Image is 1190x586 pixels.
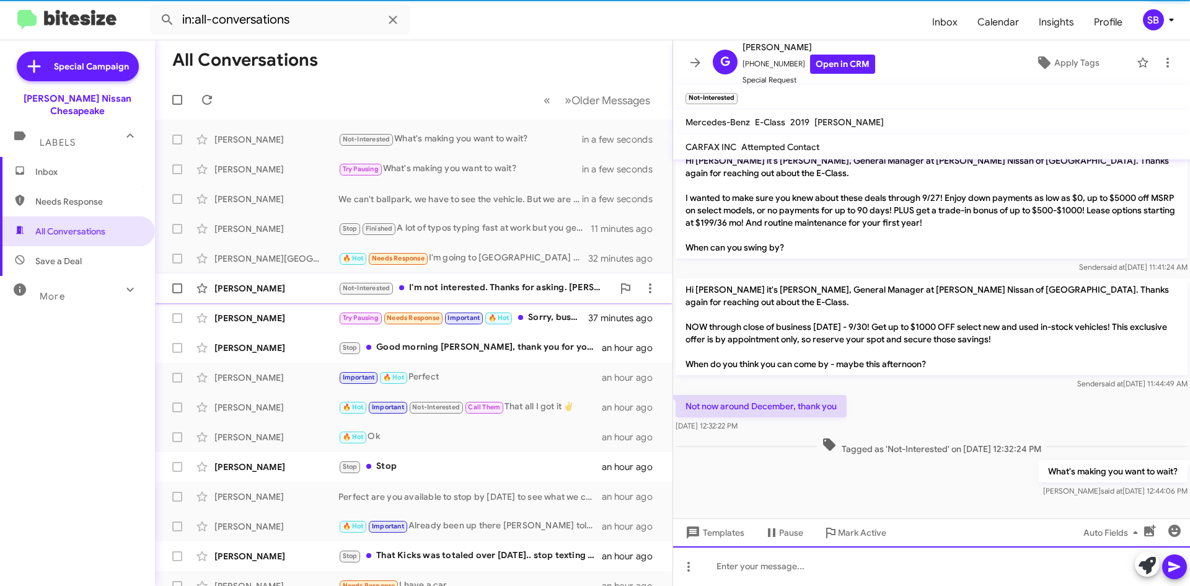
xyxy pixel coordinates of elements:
[338,491,602,503] div: Perfect are you available to stop by [DATE] to see what we can offer you?
[1101,486,1122,495] span: said at
[338,459,602,474] div: Stop
[214,223,338,235] div: [PERSON_NAME]
[412,403,460,411] span: Not-Interested
[35,225,105,238] span: All Conversations
[779,522,803,544] span: Pause
[1132,9,1176,30] button: SB
[588,312,663,324] div: 37 minutes ago
[602,550,663,562] div: an hour ago
[1143,9,1164,30] div: SB
[673,522,754,544] button: Templates
[922,4,967,40] a: Inbox
[343,403,364,411] span: 🔥 Hot
[40,137,76,148] span: Labels
[40,291,65,302] span: More
[338,400,602,414] div: That all I got it ✌️
[602,431,663,443] div: an hour ago
[1103,262,1125,272] span: said at
[1101,379,1123,388] span: said at
[544,92,550,108] span: «
[743,55,875,74] span: [PHONE_NUMBER]
[676,149,1188,259] p: Hi [PERSON_NAME] it's [PERSON_NAME], General Manager at [PERSON_NAME] Nissan of [GEOGRAPHIC_DATA]...
[214,401,338,414] div: [PERSON_NAME]
[1003,51,1130,74] button: Apply Tags
[602,491,663,503] div: an hour ago
[813,522,896,544] button: Mark Active
[1029,4,1084,40] span: Insights
[676,278,1188,375] p: Hi [PERSON_NAME] it's [PERSON_NAME], General Manager at [PERSON_NAME] Nissan of [GEOGRAPHIC_DATA]...
[588,163,663,175] div: in a few seconds
[150,5,410,35] input: Search
[468,403,500,411] span: Call Them
[602,401,663,414] div: an hour ago
[214,282,338,295] div: [PERSON_NAME]
[343,135,390,143] span: Not-Interested
[338,162,588,176] div: What's making you want to wait?
[338,519,602,533] div: Already been up there [PERSON_NAME] told me in my wife we don't have established credit to get a ...
[1043,486,1188,495] span: [PERSON_NAME] [DATE] 12:44:06 PM
[488,314,509,322] span: 🔥 Hot
[602,342,663,354] div: an hour ago
[685,117,750,128] span: Mercedes-Benz
[588,193,663,205] div: in a few seconds
[1077,379,1188,388] span: Sender [DATE] 11:44:49 AM
[602,461,663,473] div: an hour ago
[214,193,338,205] div: [PERSON_NAME]
[743,74,875,86] span: Special Request
[338,340,602,355] div: Good morning [PERSON_NAME], thank you for your text. I have recently purchased a lower price jeep...
[54,60,129,73] span: Special Campaign
[343,284,390,292] span: Not-Interested
[17,51,139,81] a: Special Campaign
[35,195,141,208] span: Needs Response
[343,552,358,560] span: Stop
[214,163,338,175] div: [PERSON_NAME]
[557,87,658,113] button: Next
[602,371,663,384] div: an hour ago
[447,314,480,322] span: Important
[790,117,809,128] span: 2019
[35,166,141,178] span: Inbox
[172,50,318,70] h1: All Conversations
[372,254,425,262] span: Needs Response
[214,252,338,265] div: [PERSON_NAME][GEOGRAPHIC_DATA]
[1083,522,1143,544] span: Auto Fields
[591,223,663,235] div: 11 minutes ago
[817,437,1046,455] span: Tagged as 'Not-Interested' on [DATE] 12:32:24 PM
[838,522,886,544] span: Mark Active
[214,133,338,146] div: [PERSON_NAME]
[743,40,875,55] span: [PERSON_NAME]
[571,94,650,107] span: Older Messages
[537,87,658,113] nav: Page navigation example
[343,373,375,381] span: Important
[755,117,785,128] span: E-Class
[967,4,1029,40] a: Calendar
[1038,460,1188,482] p: What's making you want to wait?
[814,117,884,128] span: [PERSON_NAME]
[214,550,338,562] div: [PERSON_NAME]
[810,55,875,74] a: Open in CRM
[338,221,591,236] div: A lot of typos typing fast at work but you get it.
[1054,51,1100,74] span: Apply Tags
[676,395,847,417] p: Not now around December, thank you
[338,311,588,325] div: Sorry, busy this afternoon have a car already
[343,254,364,262] span: 🔥 Hot
[343,522,364,530] span: 🔥 Hot
[338,193,588,205] div: We can't ballpark, we have to see the vehicle. But we are offering high dollar and its a Maxima s...
[602,520,663,533] div: an hour ago
[343,314,379,322] span: Try Pausing
[1073,522,1153,544] button: Auto Fields
[343,165,379,173] span: Try Pausing
[338,132,588,146] div: What's making you want to wait?
[685,141,736,153] span: CARFAX INC
[214,461,338,473] div: [PERSON_NAME]
[565,92,571,108] span: »
[214,520,338,533] div: [PERSON_NAME]
[214,312,338,324] div: [PERSON_NAME]
[214,431,338,443] div: [PERSON_NAME]
[343,433,364,441] span: 🔥 Hot
[383,373,404,381] span: 🔥 Hot
[685,93,738,104] small: Not-Interested
[343,463,358,471] span: Stop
